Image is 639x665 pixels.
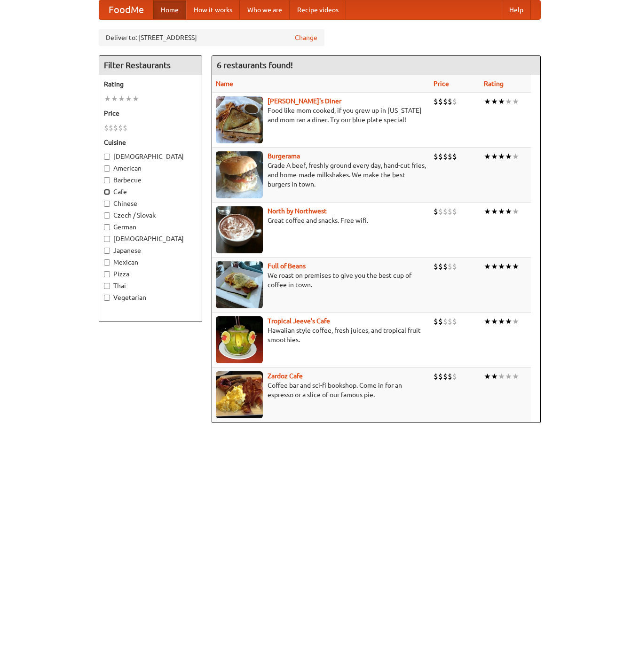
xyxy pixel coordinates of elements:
[104,152,197,161] label: [DEMOGRAPHIC_DATA]
[216,106,426,125] p: Food like mom cooked, if you grew up in [US_STATE] and mom ran a diner. Try our blue plate special!
[104,222,197,232] label: German
[104,269,197,279] label: Pizza
[512,96,519,107] li: ★
[438,206,443,217] li: $
[268,97,341,105] a: [PERSON_NAME]'s Diner
[216,96,263,143] img: sallys.jpg
[104,236,110,242] input: [DEMOGRAPHIC_DATA]
[111,94,118,104] li: ★
[104,259,110,266] input: Mexican
[104,165,110,172] input: American
[484,371,491,382] li: ★
[125,94,132,104] li: ★
[484,80,504,87] a: Rating
[448,96,452,107] li: $
[118,94,125,104] li: ★
[512,261,519,272] li: ★
[104,201,110,207] input: Chinese
[448,261,452,272] li: $
[505,206,512,217] li: ★
[443,316,448,327] li: $
[505,261,512,272] li: ★
[434,316,438,327] li: $
[295,33,317,42] a: Change
[104,234,197,243] label: [DEMOGRAPHIC_DATA]
[491,206,498,217] li: ★
[491,151,498,162] li: ★
[104,79,197,89] h5: Rating
[443,261,448,272] li: $
[186,0,240,19] a: How it works
[498,316,505,327] li: ★
[434,261,438,272] li: $
[443,371,448,382] li: $
[268,317,330,325] a: Tropical Jeeve's Cafe
[216,316,263,363] img: jeeves.jpg
[512,371,519,382] li: ★
[452,371,457,382] li: $
[268,152,300,160] a: Burgerama
[132,94,139,104] li: ★
[240,0,290,19] a: Who we are
[443,151,448,162] li: $
[268,262,306,270] a: Full of Beans
[491,261,498,272] li: ★
[452,151,457,162] li: $
[123,123,127,133] li: $
[484,261,491,272] li: ★
[104,212,110,219] input: Czech / Slovak
[104,164,197,173] label: American
[104,248,110,254] input: Japanese
[216,271,426,289] p: We roast on premises to give you the best cup of coffee in town.
[448,371,452,382] li: $
[502,0,531,19] a: Help
[217,61,293,70] ng-pluralize: 6 restaurants found!
[99,56,202,75] h4: Filter Restaurants
[109,123,113,133] li: $
[484,151,491,162] li: ★
[104,175,197,185] label: Barbecue
[448,151,452,162] li: $
[491,96,498,107] li: ★
[484,316,491,327] li: ★
[153,0,186,19] a: Home
[118,123,123,133] li: $
[448,206,452,217] li: $
[498,206,505,217] li: ★
[505,371,512,382] li: ★
[268,372,303,380] a: Zardoz Cafe
[505,96,512,107] li: ★
[216,381,426,399] p: Coffee bar and sci-fi bookshop. Come in for an espresso or a slice of our famous pie.
[505,151,512,162] li: ★
[443,96,448,107] li: $
[434,96,438,107] li: $
[452,96,457,107] li: $
[491,316,498,327] li: ★
[452,316,457,327] li: $
[104,187,197,196] label: Cafe
[512,316,519,327] li: ★
[443,206,448,217] li: $
[498,371,505,382] li: ★
[216,161,426,189] p: Grade A beef, freshly ground every day, hand-cut fries, and home-made milkshakes. We make the bes...
[104,283,110,289] input: Thai
[498,96,505,107] li: ★
[104,177,110,183] input: Barbecue
[104,281,197,290] label: Thai
[104,154,110,160] input: [DEMOGRAPHIC_DATA]
[434,206,438,217] li: $
[216,371,263,418] img: zardoz.jpg
[452,261,457,272] li: $
[99,29,324,46] div: Deliver to: [STREET_ADDRESS]
[448,316,452,327] li: $
[104,246,197,255] label: Japanese
[99,0,153,19] a: FoodMe
[438,371,443,382] li: $
[434,151,438,162] li: $
[484,206,491,217] li: ★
